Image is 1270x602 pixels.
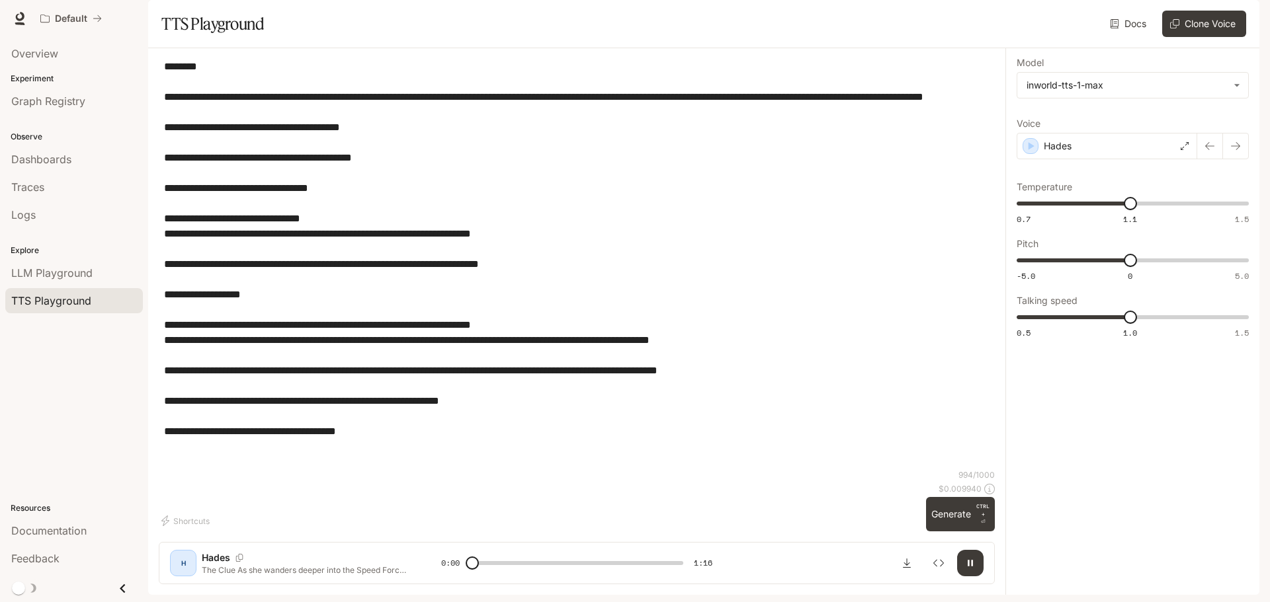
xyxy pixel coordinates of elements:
span: 5.0 [1235,270,1249,282]
button: Inspect [925,550,952,576]
p: Voice [1017,119,1040,128]
p: Default [55,13,87,24]
p: Pitch [1017,239,1038,248]
p: Model [1017,58,1044,67]
button: GenerateCTRL +⏎ [926,497,995,531]
p: Hades [1044,139,1072,153]
p: CTRL + [976,502,990,518]
span: 1.5 [1235,327,1249,338]
span: -5.0 [1017,270,1035,282]
div: H [173,552,194,574]
p: 994 / 1000 [958,469,995,480]
span: 0 [1128,270,1132,282]
button: All workspaces [34,5,108,32]
span: 1.1 [1123,213,1137,225]
span: 0.5 [1017,327,1031,338]
p: The Clue As she wanders deeper into the Speed Force, [PERSON_NAME] notices glowing fragments floa... [202,564,409,576]
span: 0:00 [441,556,460,570]
h1: TTS Playground [161,11,264,37]
button: Download audio [894,550,920,576]
p: Talking speed [1017,296,1078,305]
a: Docs [1107,11,1152,37]
span: 1.5 [1235,213,1249,225]
button: Clone Voice [1162,11,1246,37]
p: $ 0.009940 [939,483,982,494]
div: inworld-tts-1-max [1027,79,1227,92]
span: 1:16 [694,556,712,570]
span: 0.7 [1017,213,1031,225]
p: ⏎ [976,502,990,526]
button: Copy Voice ID [230,554,249,562]
div: inworld-tts-1-max [1017,73,1248,98]
span: 1.0 [1123,327,1137,338]
button: Shortcuts [159,510,215,531]
p: Hades [202,551,230,564]
p: Temperature [1017,182,1072,192]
